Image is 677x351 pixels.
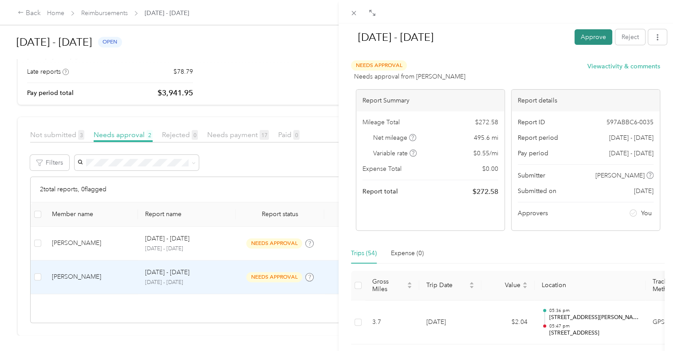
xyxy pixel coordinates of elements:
[362,118,400,127] span: Mileage Total
[351,248,377,258] div: Trips (54)
[641,209,652,218] span: You
[518,209,548,218] span: Approvers
[474,133,498,142] span: 495.6 mi
[472,186,498,197] span: $ 272.58
[362,164,401,174] span: Expense Total
[575,29,612,45] button: Approve
[481,271,535,300] th: Value
[365,271,419,300] th: Gross Miles
[419,300,481,345] td: [DATE]
[522,280,527,286] span: caret-up
[634,186,653,196] span: [DATE]
[609,149,653,158] span: [DATE] - [DATE]
[473,149,498,158] span: $ 0.55 / mi
[407,280,412,286] span: caret-up
[587,62,660,71] button: Viewactivity & comments
[535,271,646,300] th: Location
[356,90,504,111] div: Report Summary
[615,29,645,45] button: Reject
[522,284,527,290] span: caret-down
[351,60,407,71] span: Needs Approval
[475,118,498,127] span: $ 272.58
[518,171,545,180] span: Submitter
[518,133,558,142] span: Report period
[482,164,498,174] span: $ 0.00
[488,281,520,289] span: Value
[391,248,424,258] div: Expense (0)
[469,284,474,290] span: caret-down
[595,171,645,180] span: [PERSON_NAME]
[549,314,638,322] p: [STREET_ADDRESS][PERSON_NAME]
[549,323,638,329] p: 05:47 pm
[606,118,653,127] span: 597ABBC6-0035
[407,284,412,290] span: caret-down
[549,308,638,314] p: 05:36 pm
[518,149,548,158] span: Pay period
[349,27,568,48] h1: Sep 16 - 30, 2025
[518,118,545,127] span: Report ID
[469,280,474,286] span: caret-up
[481,300,535,345] td: $2.04
[609,133,653,142] span: [DATE] - [DATE]
[426,281,467,289] span: Trip Date
[373,149,417,158] span: Variable rate
[549,329,638,337] p: [STREET_ADDRESS]
[419,271,481,300] th: Trip Date
[627,301,677,351] iframe: Everlance-gr Chat Button Frame
[365,300,419,345] td: 3.7
[518,186,556,196] span: Submitted on
[354,72,465,81] span: Needs approval from [PERSON_NAME]
[373,133,416,142] span: Net mileage
[372,278,405,293] span: Gross Miles
[362,187,398,196] span: Report total
[512,90,660,111] div: Report details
